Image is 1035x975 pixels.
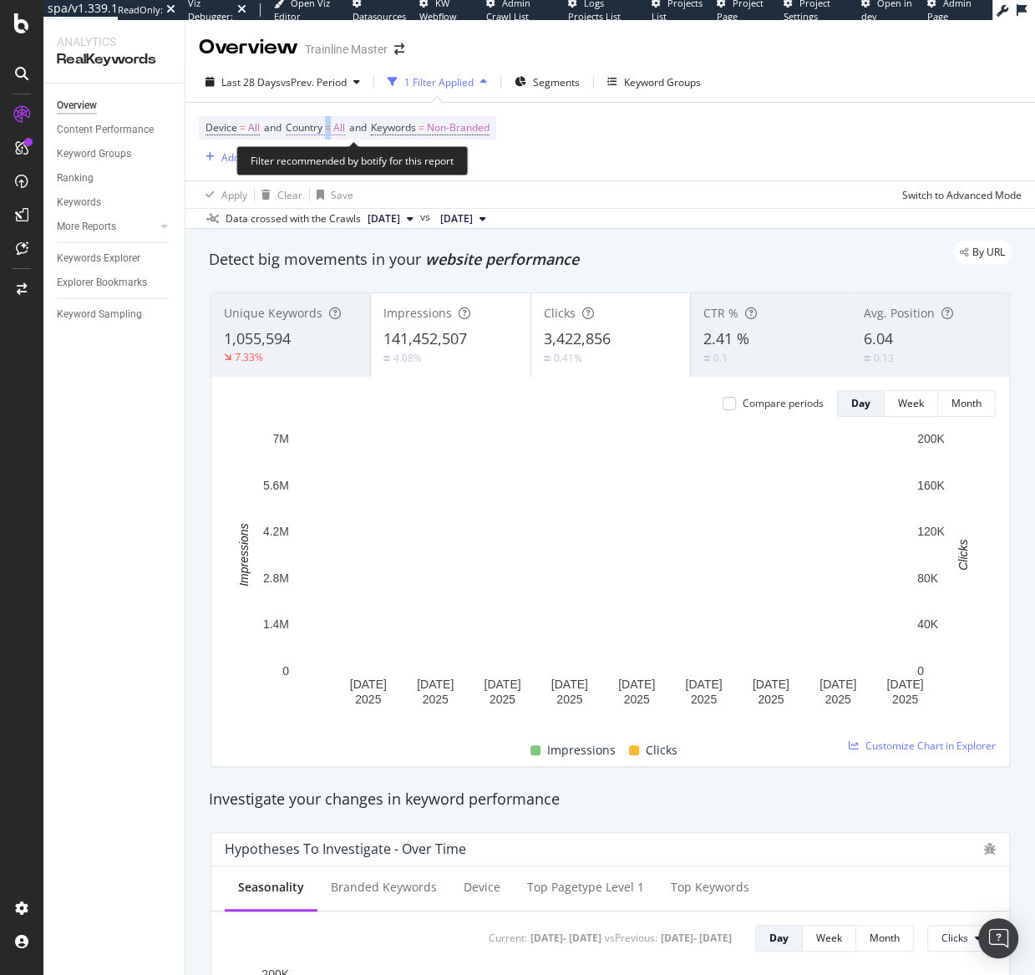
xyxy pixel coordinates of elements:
[209,789,1012,810] div: Investigate your changes in keyword performance
[941,931,968,945] span: Clicks
[819,678,856,691] text: [DATE]
[57,170,94,187] div: Ranking
[661,931,732,945] div: [DATE] - [DATE]
[886,678,923,691] text: [DATE]
[870,931,900,945] div: Month
[221,75,281,89] span: Last 28 Days
[874,351,894,365] div: 0.13
[57,145,131,163] div: Keyword Groups
[255,181,302,208] button: Clear
[248,116,260,140] span: All
[953,241,1012,264] div: legacy label
[221,150,266,165] div: Add Filter
[199,69,367,95] button: Last 28 DaysvsPrev. Period
[851,396,870,410] div: Day
[310,181,353,208] button: Save
[118,3,163,17] div: ReadOnly:
[381,69,494,95] button: 1 Filter Applied
[224,305,322,321] span: Unique Keywords
[464,879,500,896] div: Device
[205,120,237,135] span: Device
[273,432,289,445] text: 7M
[361,209,420,229] button: [DATE]
[225,430,981,721] svg: A chart.
[984,843,996,855] div: bug
[237,523,251,586] text: Impressions
[898,396,924,410] div: Week
[57,306,142,323] div: Keyword Sampling
[417,678,454,691] text: [DATE]
[419,120,424,135] span: =
[601,69,708,95] button: Keyword Groups
[544,356,550,361] img: Equal
[978,918,1018,958] div: Open Intercom Messenger
[57,274,147,292] div: Explorer Bookmarks
[825,693,851,706] text: 2025
[530,931,601,945] div: [DATE] - [DATE]
[331,879,437,896] div: Branded Keywords
[383,356,390,361] img: Equal
[427,116,490,140] span: Non-Branded
[281,75,347,89] span: vs Prev. Period
[353,10,406,23] span: Datasources
[753,678,789,691] text: [DATE]
[263,617,289,631] text: 1.4M
[544,305,576,321] span: Clicks
[864,328,893,348] span: 6.04
[490,693,515,706] text: 2025
[286,120,322,135] span: Country
[917,432,945,445] text: 200K
[816,931,842,945] div: Week
[57,33,171,50] div: Analytics
[917,571,939,585] text: 80K
[951,396,982,410] div: Month
[864,356,870,361] img: Equal
[927,925,996,952] button: Clicks
[527,879,644,896] div: Top pagetype Level 1
[383,328,467,348] span: 141,452,507
[355,693,381,706] text: 2025
[605,931,657,945] div: vs Previous :
[199,147,266,167] button: Add Filter
[57,145,173,163] a: Keyword Groups
[646,740,677,760] span: Clicks
[240,120,246,135] span: =
[221,188,247,202] div: Apply
[263,525,289,538] text: 4.2M
[199,33,298,62] div: Overview
[533,75,580,89] span: Segments
[331,188,353,202] div: Save
[917,479,945,492] text: 160K
[849,739,996,753] a: Customize Chart in Explorer
[865,739,996,753] span: Customize Chart in Explorer
[57,97,173,114] a: Overview
[420,210,434,225] span: vs
[484,678,520,691] text: [DATE]
[333,116,345,140] span: All
[917,525,945,538] text: 120K
[743,396,824,410] div: Compare periods
[624,693,650,706] text: 2025
[618,678,655,691] text: [DATE]
[224,328,291,348] span: 1,055,594
[282,663,289,677] text: 0
[755,925,803,952] button: Day
[57,250,173,267] a: Keywords Explorer
[895,181,1022,208] button: Switch to Advanced Mode
[892,693,918,706] text: 2025
[404,75,474,89] div: 1 Filter Applied
[508,69,586,95] button: Segments
[57,250,140,267] div: Keywords Explorer
[57,97,97,114] div: Overview
[769,931,789,945] div: Day
[671,879,749,896] div: Top Keywords
[264,120,282,135] span: and
[305,41,388,58] div: Trainline Master
[758,693,784,706] text: 2025
[199,181,247,208] button: Apply
[263,479,289,492] text: 5.6M
[440,211,473,226] span: 2025 Aug. 24th
[325,120,331,135] span: =
[938,390,996,417] button: Month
